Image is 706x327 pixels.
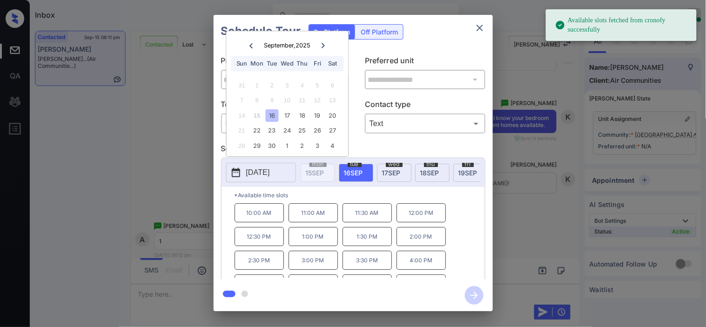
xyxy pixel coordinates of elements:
[214,15,309,47] h2: Schedule Tour
[309,25,355,39] div: On Platform
[281,140,294,152] div: Choose Wednesday, October 1st, 2025
[221,55,342,70] p: Preferred community
[415,164,450,182] div: date-select
[453,164,488,182] div: date-select
[266,57,278,70] div: Tue
[296,109,309,122] div: Choose Thursday, September 18th, 2025
[296,140,309,152] div: Choose Thursday, October 2nd, 2025
[281,94,294,107] div: Not available Wednesday, September 10th, 2025
[326,140,339,152] div: Choose Saturday, October 4th, 2025
[235,140,248,152] div: Not available Sunday, September 28th, 2025
[367,116,483,131] div: Text
[235,251,284,270] p: 2:30 PM
[348,161,362,167] span: tue
[235,187,485,203] p: *Available time slots
[386,161,403,167] span: wed
[377,164,411,182] div: date-select
[223,116,339,131] div: In Person
[296,79,309,92] div: Not available Thursday, September 4th, 2025
[343,251,392,270] p: 3:30 PM
[235,79,248,92] div: Not available Sunday, August 31st, 2025
[311,94,324,107] div: Not available Friday, September 12th, 2025
[235,227,284,246] p: 12:30 PM
[235,94,248,107] div: Not available Sunday, September 7th, 2025
[420,169,439,177] span: 18 SEP
[221,143,485,158] p: Select slot
[264,42,310,49] div: September , 2025
[296,94,309,107] div: Not available Thursday, September 11th, 2025
[326,57,339,70] div: Sat
[311,125,324,137] div: Choose Friday, September 26th, 2025
[365,99,485,113] p: Contact type
[382,169,401,177] span: 17 SEP
[471,19,489,37] button: close
[235,203,284,222] p: 10:00 AM
[289,227,338,246] p: 1:00 PM
[365,55,485,70] p: Preferred unit
[311,109,324,122] div: Choose Friday, September 19th, 2025
[281,125,294,137] div: Choose Wednesday, September 24th, 2025
[462,161,474,167] span: fri
[424,161,438,167] span: thu
[311,57,324,70] div: Fri
[296,125,309,137] div: Choose Thursday, September 25th, 2025
[339,164,373,182] div: date-select
[343,227,392,246] p: 1:30 PM
[397,203,446,222] p: 12:00 PM
[397,274,446,294] p: 6:00 PM
[246,167,270,178] p: [DATE]
[235,274,284,294] p: 4:30 PM
[397,227,446,246] p: 2:00 PM
[266,125,278,137] div: Choose Tuesday, September 23rd, 2025
[251,94,263,107] div: Not available Monday, September 8th, 2025
[326,125,339,137] div: Choose Saturday, September 27th, 2025
[289,203,338,222] p: 11:00 AM
[289,251,338,270] p: 3:00 PM
[229,78,345,153] div: month 2025-09
[266,94,278,107] div: Not available Tuesday, September 9th, 2025
[251,109,263,122] div: Not available Monday, September 15th, 2025
[311,140,324,152] div: Choose Friday, October 3rd, 2025
[458,169,477,177] span: 19 SEP
[266,109,278,122] div: Choose Tuesday, September 16th, 2025
[235,109,248,122] div: Not available Sunday, September 14th, 2025
[311,79,324,92] div: Not available Friday, September 5th, 2025
[326,94,339,107] div: Not available Saturday, September 13th, 2025
[343,203,392,222] p: 11:30 AM
[235,125,248,137] div: Not available Sunday, September 21st, 2025
[326,79,339,92] div: Not available Saturday, September 6th, 2025
[266,140,278,152] div: Choose Tuesday, September 30th, 2025
[251,57,263,70] div: Mon
[326,109,339,122] div: Choose Saturday, September 20th, 2025
[344,169,363,177] span: 16 SEP
[281,57,294,70] div: Wed
[281,79,294,92] div: Not available Wednesday, September 3rd, 2025
[251,125,263,137] div: Choose Monday, September 22nd, 2025
[226,163,296,182] button: [DATE]
[555,12,689,38] div: Available slots fetched from cronofy successfully
[221,99,342,113] p: Tour type
[251,140,263,152] div: Choose Monday, September 29th, 2025
[289,274,338,294] p: 5:00 PM
[356,25,403,39] div: Off Platform
[281,109,294,122] div: Choose Wednesday, September 17th, 2025
[397,251,446,270] p: 4:00 PM
[266,79,278,92] div: Not available Tuesday, September 2nd, 2025
[235,57,248,70] div: Sun
[251,79,263,92] div: Not available Monday, September 1st, 2025
[343,274,392,294] p: 5:30 PM
[296,57,309,70] div: Thu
